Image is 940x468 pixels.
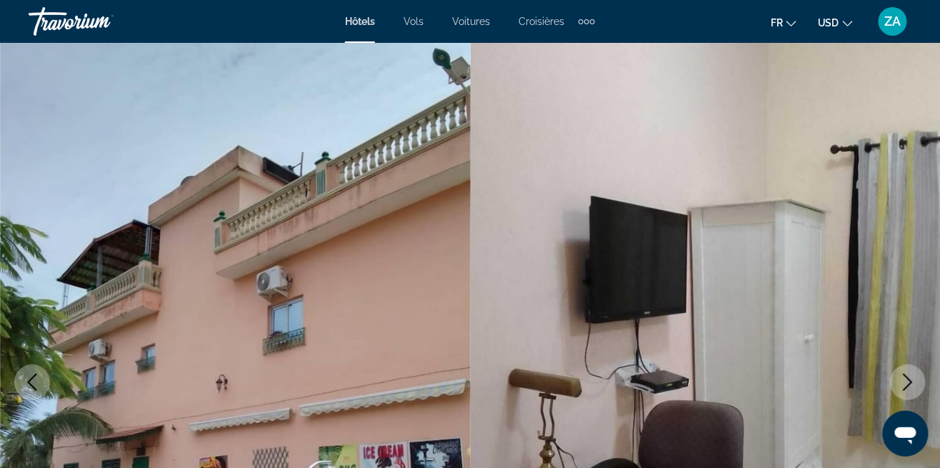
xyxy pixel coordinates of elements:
a: Croisières [519,16,564,27]
button: Previous image [14,364,50,400]
a: Hôtels [345,16,375,27]
button: Change currency [818,12,853,33]
button: User Menu [874,6,911,36]
span: USD [818,17,839,29]
button: Change language [771,12,796,33]
span: fr [771,17,783,29]
button: Next image [890,364,926,400]
iframe: Bouton de lancement de la fenêtre de messagerie [883,411,929,457]
a: Voitures [452,16,490,27]
a: Vols [404,16,424,27]
button: Extra navigation items [579,10,595,33]
span: ZA [885,14,901,29]
a: Travorium [29,3,171,40]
